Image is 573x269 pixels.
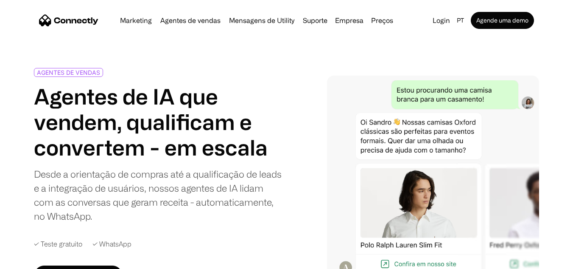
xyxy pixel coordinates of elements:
[92,240,131,248] div: ✓ WhatsApp
[368,17,397,24] a: Preços
[34,167,283,223] div: Desde a orientação de compras até a qualificação de leads e a integração de usuários, nossos agen...
[335,14,363,26] div: Empresa
[453,14,469,26] div: pt
[34,84,283,160] h1: Agentes de IA que vendem, qualificam e convertem - em escala
[333,14,366,26] div: Empresa
[37,69,100,76] div: AGENTES DE VENDAS
[429,14,453,26] a: Login
[471,12,534,29] a: Agende uma demo
[299,17,331,24] a: Suporte
[117,17,155,24] a: Marketing
[34,240,82,248] div: ✓ Teste gratuito
[226,17,298,24] a: Mensagens de Utility
[8,253,51,266] aside: Language selected: Português (Brasil)
[17,254,51,266] ul: Language list
[457,14,464,26] div: pt
[39,14,98,27] a: home
[157,17,224,24] a: Agentes de vendas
